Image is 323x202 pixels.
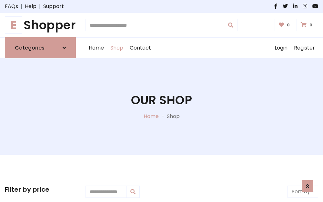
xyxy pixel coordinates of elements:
[86,38,107,58] a: Home
[5,186,76,193] h5: Filter by price
[291,38,318,58] a: Register
[131,93,192,107] h1: Our Shop
[43,3,64,10] a: Support
[5,18,76,32] h1: Shopper
[288,186,318,198] button: Sort by
[5,18,76,32] a: EShopper
[36,3,43,10] span: |
[15,45,45,51] h6: Categories
[285,22,291,28] span: 0
[126,38,154,58] a: Contact
[159,113,167,120] p: -
[18,3,25,10] span: |
[297,19,318,31] a: 0
[25,3,36,10] a: Help
[271,38,291,58] a: Login
[144,113,159,120] a: Home
[5,16,22,34] span: E
[5,37,76,58] a: Categories
[167,113,180,120] p: Shop
[5,3,18,10] a: FAQs
[308,22,314,28] span: 0
[107,38,126,58] a: Shop
[275,19,296,31] a: 0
